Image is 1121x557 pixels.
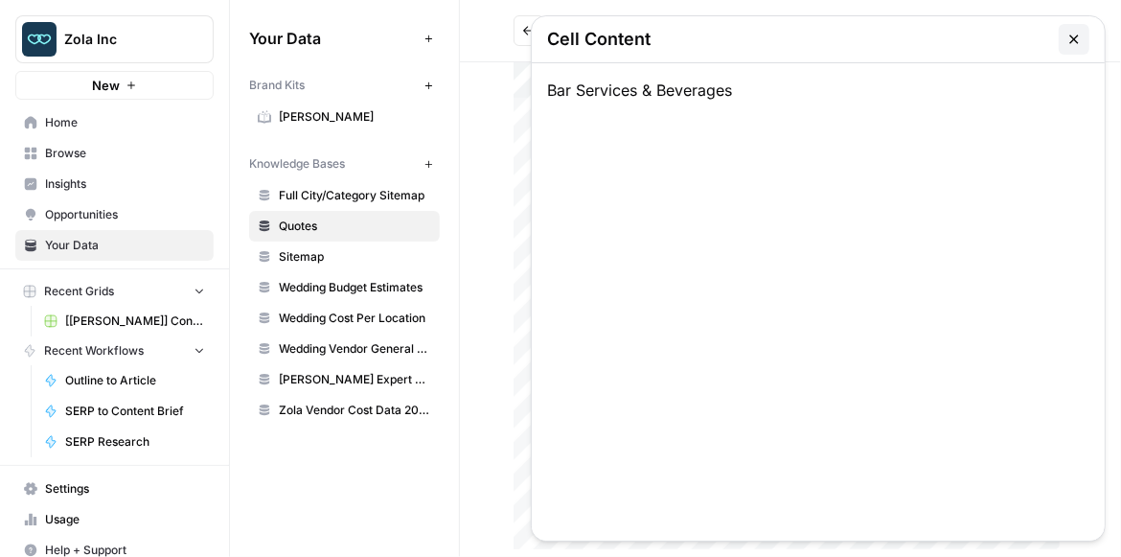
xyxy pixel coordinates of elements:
[15,199,214,230] a: Opportunities
[249,242,440,272] a: Sitemap
[35,396,214,427] a: SERP to Content Brief
[279,310,431,327] span: Wedding Cost Per Location
[532,63,1105,541] div: Bar Services & Beverages
[249,272,440,303] a: Wedding Budget Estimates
[15,169,214,199] a: Insights
[35,427,214,457] a: SERP Research
[279,108,431,126] span: [PERSON_NAME]
[45,480,205,498] span: Settings
[92,76,120,95] span: New
[15,107,214,138] a: Home
[45,206,205,223] span: Opportunities
[15,71,214,100] button: New
[249,395,440,426] a: Zola Vendor Cost Data 2025
[279,279,431,296] span: Wedding Budget Estimates
[22,22,57,57] img: Zola Inc Logo
[249,102,440,132] a: [PERSON_NAME]
[45,237,205,254] span: Your Data
[279,248,431,266] span: Sitemap
[15,138,214,169] a: Browse
[15,277,214,306] button: Recent Grids
[249,303,440,334] a: Wedding Cost Per Location
[279,402,431,419] span: Zola Vendor Cost Data 2025
[64,30,180,49] span: Zola Inc
[15,15,214,63] button: Workspace: Zola Inc
[65,433,205,451] span: SERP Research
[65,403,205,420] span: SERP to Content Brief
[279,187,431,204] span: Full City/Category Sitemap
[45,175,205,193] span: Insights
[35,306,214,337] a: [[PERSON_NAME]] Content Creation
[65,313,205,330] span: [[PERSON_NAME]] Content Creation
[249,77,305,94] span: Brand Kits
[279,340,431,358] span: Wedding Vendor General Sitemap
[15,504,214,535] a: Usage
[249,180,440,211] a: Full City/Category Sitemap
[45,511,205,528] span: Usage
[249,27,417,50] span: Your Data
[249,334,440,364] a: Wedding Vendor General Sitemap
[15,474,214,504] a: Settings
[45,145,205,162] span: Browse
[249,364,440,395] a: [PERSON_NAME] Expert Advice Articles
[279,218,431,235] span: Quotes
[35,365,214,396] a: Outline to Article
[45,114,205,131] span: Home
[65,372,205,389] span: Outline to Article
[15,230,214,261] a: Your Data
[249,211,440,242] a: Quotes
[44,283,114,300] span: Recent Grids
[44,342,144,360] span: Recent Workflows
[514,15,544,46] button: Go back
[15,337,214,365] button: Recent Workflows
[279,371,431,388] span: [PERSON_NAME] Expert Advice Articles
[249,155,345,173] span: Knowledge Bases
